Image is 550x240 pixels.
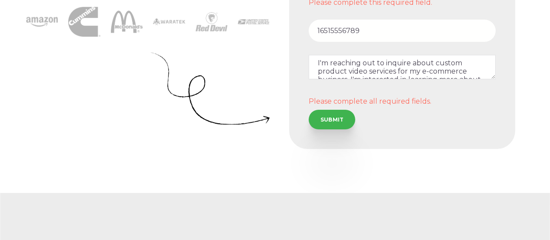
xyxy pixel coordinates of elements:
img: amazon-1 [26,6,58,37]
img: Waratek logo [153,6,185,37]
textarea: I'm reaching out to inquire about custom product video services for my e-commerce business. I'm i... [309,55,496,79]
input: SUBMIT [309,110,356,129]
label: Please complete all required fields. [309,98,496,105]
img: McDonalds 1 [111,6,143,37]
img: Curly Arrow [150,52,270,125]
img: Red Devil [196,6,227,37]
img: Cummins [68,6,100,37]
img: USPS [238,6,270,37]
input: Phone number* [309,20,496,42]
